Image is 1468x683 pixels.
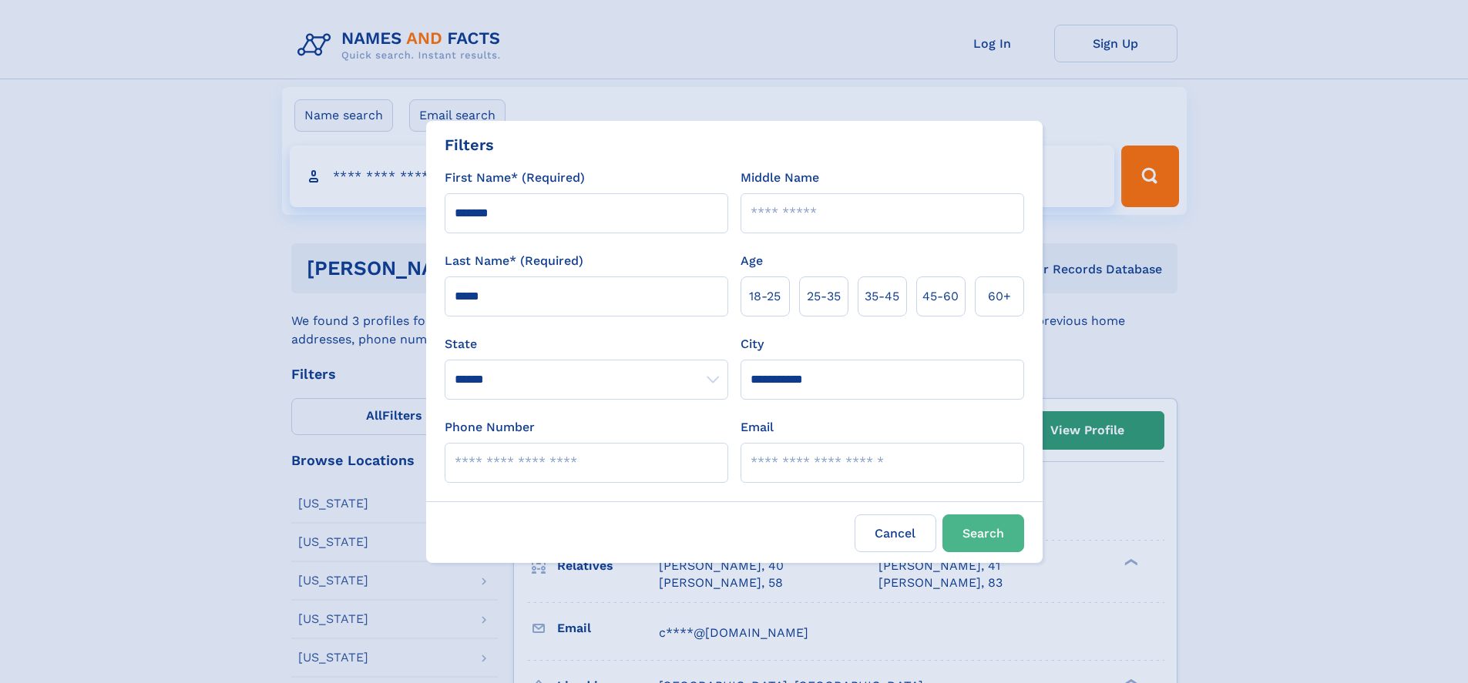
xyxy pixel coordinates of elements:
label: State [445,335,728,353]
span: 35‑45 [865,287,899,306]
span: 60+ [988,287,1011,306]
label: Middle Name [741,169,819,187]
label: Last Name* (Required) [445,252,583,270]
span: 25‑35 [807,287,841,306]
label: Cancel [855,514,936,552]
label: Email [741,418,774,437]
label: City [741,335,764,353]
label: First Name* (Required) [445,169,585,187]
span: 18‑25 [749,287,781,306]
span: 45‑60 [922,287,959,306]
button: Search [942,514,1024,552]
label: Age [741,252,763,270]
div: Filters [445,133,494,156]
label: Phone Number [445,418,535,437]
